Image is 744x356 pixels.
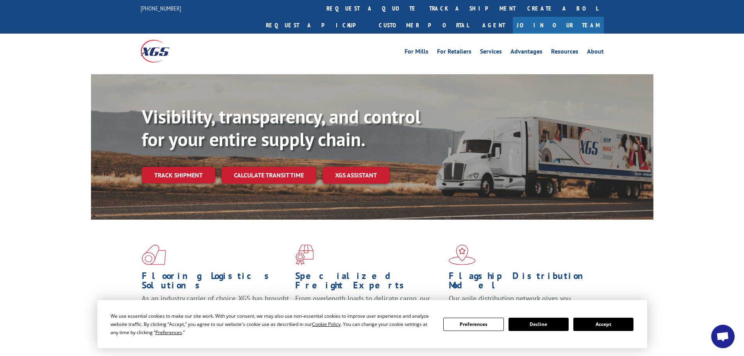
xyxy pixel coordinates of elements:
[449,294,592,312] span: Our agile distribution network gives you nationwide inventory management on demand.
[449,245,476,265] img: xgs-icon-flagship-distribution-model-red
[323,167,389,184] a: XGS ASSISTANT
[142,271,289,294] h1: Flooring Logistics Solutions
[142,294,289,322] span: As an industry carrier of choice, XGS has brought innovation and dedication to flooring logistics...
[155,329,182,336] span: Preferences
[510,48,542,57] a: Advantages
[260,17,373,34] a: Request a pickup
[97,300,647,348] div: Cookie Consent Prompt
[573,318,633,331] button: Accept
[295,294,443,329] p: From overlength loads to delicate cargo, our experienced staff knows the best way to move your fr...
[480,48,502,57] a: Services
[312,321,341,327] span: Cookie Policy
[142,167,215,183] a: Track shipment
[111,312,434,336] div: We use essential cookies to make our site work. With your consent, we may also use non-essential ...
[587,48,604,57] a: About
[711,325,735,348] div: Open chat
[551,48,578,57] a: Resources
[142,245,166,265] img: xgs-icon-total-supply-chain-intelligence-red
[513,17,604,34] a: Join Our Team
[142,104,421,151] b: Visibility, transparency, and control for your entire supply chain.
[373,17,475,34] a: Customer Portal
[295,271,443,294] h1: Specialized Freight Experts
[141,4,181,12] a: [PHONE_NUMBER]
[437,48,471,57] a: For Retailers
[295,245,314,265] img: xgs-icon-focused-on-flooring-red
[443,318,503,331] button: Preferences
[475,17,513,34] a: Agent
[405,48,428,57] a: For Mills
[449,271,596,294] h1: Flagship Distribution Model
[221,167,316,184] a: Calculate transit time
[508,318,569,331] button: Decline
